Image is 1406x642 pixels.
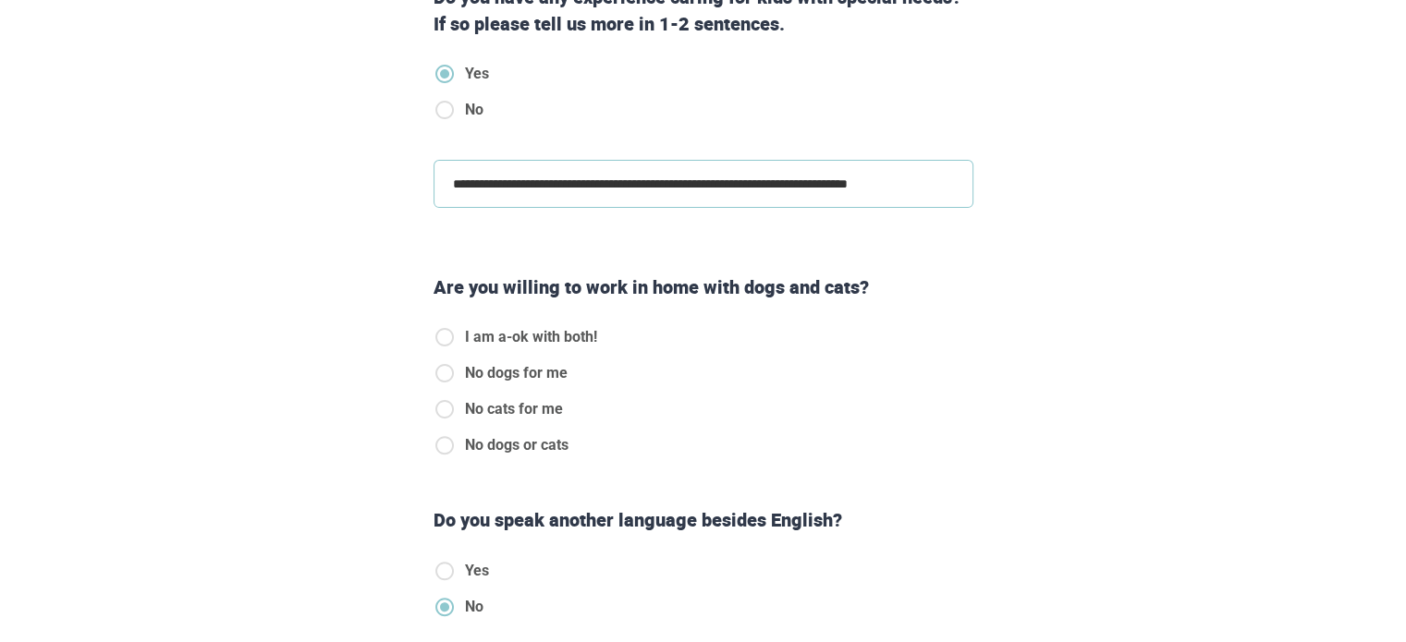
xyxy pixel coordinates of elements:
div: knowsOtherLanguage [434,560,504,632]
div: Do you speak another language besides English? [426,507,981,534]
span: Yes [465,63,489,85]
div: specialNeeds [434,63,504,135]
span: Yes [465,560,489,582]
span: No cats for me [465,398,563,420]
span: No [465,596,483,618]
div: Are you willing to work in home with dogs and cats? [426,274,981,301]
span: No dogs or cats [465,434,569,456]
span: I am a-ok with both! [465,326,597,348]
span: No dogs for me [465,362,568,384]
span: No [465,99,483,121]
div: catsAndDogs [434,326,612,470]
